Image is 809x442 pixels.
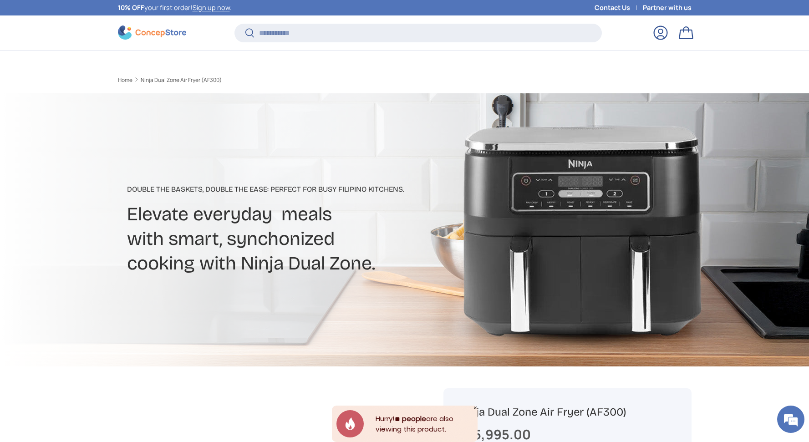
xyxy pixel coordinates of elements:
[643,3,692,13] a: Partner with us
[118,76,422,84] nav: Breadcrumbs
[459,405,675,419] h1: Ninja Dual Zone Air Fryer (AF300)
[118,25,186,40] img: ConcepStore
[193,3,230,12] a: Sign up now
[118,77,132,83] a: Home
[473,406,478,410] div: Close
[127,184,477,195] p: Double the baskets, double the ease: perfect for busy Filipino kitchens.
[118,3,232,13] p: your first order! .
[141,77,222,83] a: Ninja Dual Zone Air Fryer (AF300)
[595,3,643,13] a: Contact Us
[118,3,144,12] strong: 10% OFF
[127,202,477,276] h2: Elevate everyday meals with smart, synchonized cooking with Ninja Dual Zone.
